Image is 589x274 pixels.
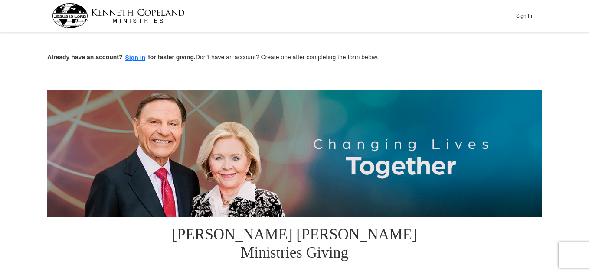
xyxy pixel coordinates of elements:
[154,217,435,273] h1: [PERSON_NAME] [PERSON_NAME] Ministries Giving
[52,3,185,28] img: kcm-header-logo.svg
[511,9,537,23] button: Sign In
[47,53,542,63] p: Don't have an account? Create one after completing the form below.
[47,54,196,61] strong: Already have an account? for faster giving.
[123,53,148,63] button: Sign in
